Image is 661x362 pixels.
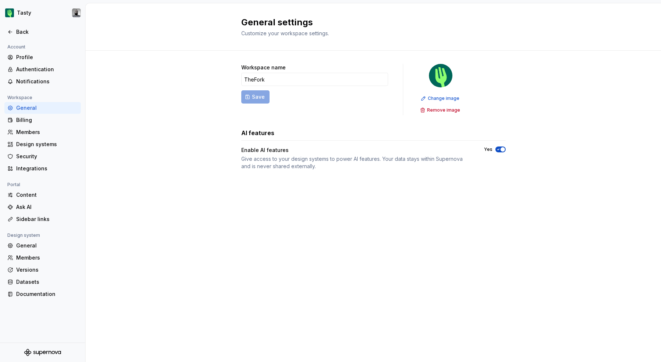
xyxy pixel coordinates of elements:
[4,43,28,51] div: Account
[484,146,492,152] label: Yes
[72,8,81,17] img: Julien Riveron
[16,191,78,199] div: Content
[16,78,78,85] div: Notifications
[1,5,84,21] button: TastyJulien Riveron
[4,64,81,75] a: Authentication
[241,17,497,28] h2: General settings
[241,146,289,154] div: Enable AI features
[4,240,81,251] a: General
[428,95,459,101] span: Change image
[4,126,81,138] a: Members
[4,288,81,300] a: Documentation
[4,76,81,87] a: Notifications
[16,141,78,148] div: Design systems
[4,276,81,288] a: Datasets
[16,254,78,261] div: Members
[4,201,81,213] a: Ask AI
[16,54,78,61] div: Profile
[4,252,81,264] a: Members
[24,349,61,356] svg: Supernova Logo
[4,151,81,162] a: Security
[16,165,78,172] div: Integrations
[241,155,471,170] div: Give access to your design systems to power AI features. Your data stays within Supernova and is ...
[4,51,81,63] a: Profile
[16,290,78,298] div: Documentation
[241,30,329,36] span: Customize your workspace settings.
[16,153,78,160] div: Security
[4,264,81,276] a: Versions
[419,93,463,104] button: Change image
[16,28,78,36] div: Back
[17,9,31,17] div: Tasty
[16,266,78,274] div: Versions
[16,66,78,73] div: Authentication
[16,216,78,223] div: Sidebar links
[4,213,81,225] a: Sidebar links
[16,128,78,136] div: Members
[16,116,78,124] div: Billing
[16,242,78,249] div: General
[4,163,81,174] a: Integrations
[4,93,35,102] div: Workspace
[4,231,43,240] div: Design system
[4,138,81,150] a: Design systems
[16,104,78,112] div: General
[4,26,81,38] a: Back
[4,114,81,126] a: Billing
[429,64,452,87] img: 5a785b6b-c473-494b-9ba3-bffaf73304c7.png
[418,105,463,115] button: Remove image
[427,107,460,113] span: Remove image
[16,278,78,286] div: Datasets
[4,102,81,114] a: General
[16,203,78,211] div: Ask AI
[4,189,81,201] a: Content
[4,180,23,189] div: Portal
[241,128,274,137] h3: AI features
[241,64,286,71] label: Workspace name
[5,8,14,17] img: 5a785b6b-c473-494b-9ba3-bffaf73304c7.png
